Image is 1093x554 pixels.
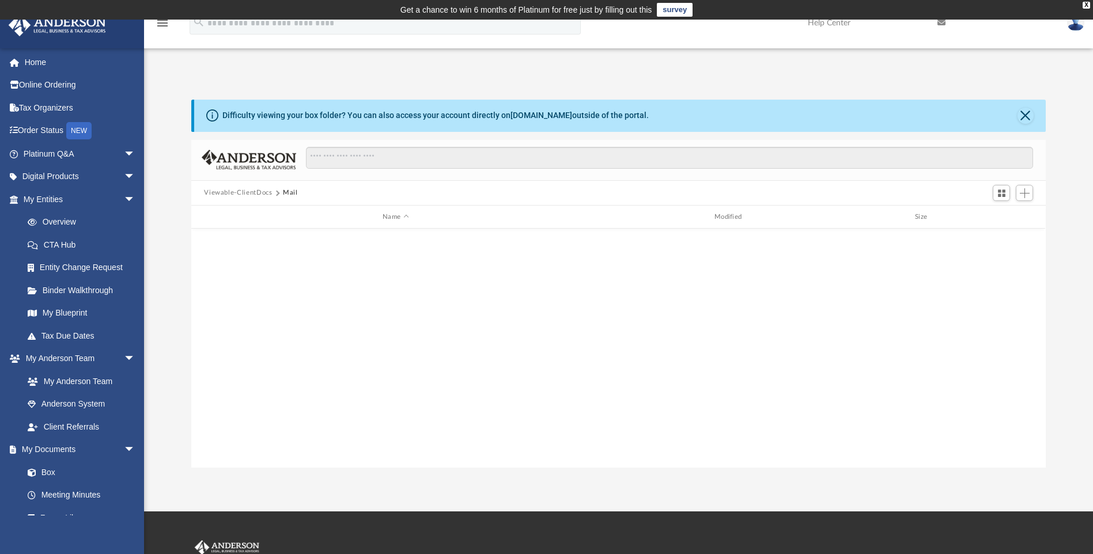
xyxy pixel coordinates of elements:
[5,14,109,36] img: Anderson Advisors Platinum Portal
[993,185,1010,201] button: Switch to Grid View
[191,229,1045,467] div: grid
[565,212,895,222] div: Modified
[8,438,147,461] a: My Documentsarrow_drop_down
[204,188,272,198] button: Viewable-ClientDocs
[16,233,153,256] a: CTA Hub
[192,16,205,28] i: search
[8,119,153,143] a: Order StatusNEW
[951,212,1032,222] div: id
[16,506,141,529] a: Forms Library
[900,212,946,222] div: Size
[16,370,141,393] a: My Anderson Team
[230,212,560,222] div: Name
[16,256,153,279] a: Entity Change Request
[1067,14,1084,31] img: User Pic
[8,74,153,97] a: Online Ordering
[16,415,147,438] a: Client Referrals
[66,122,92,139] div: NEW
[8,96,153,119] a: Tax Organizers
[124,188,147,211] span: arrow_drop_down
[1018,108,1034,124] button: Close
[8,51,153,74] a: Home
[16,324,153,347] a: Tax Due Dates
[8,165,153,188] a: Digital Productsarrow_drop_down
[124,438,147,462] span: arrow_drop_down
[124,347,147,371] span: arrow_drop_down
[657,3,693,17] a: survey
[16,461,141,484] a: Box
[156,22,169,30] a: menu
[1016,185,1033,201] button: Add
[8,188,153,211] a: My Entitiesarrow_drop_down
[196,212,225,222] div: id
[16,393,147,416] a: Anderson System
[283,188,298,198] button: Mail
[16,302,147,325] a: My Blueprint
[124,165,147,189] span: arrow_drop_down
[16,211,153,234] a: Overview
[510,111,572,120] a: [DOMAIN_NAME]
[16,484,147,507] a: Meeting Minutes
[124,142,147,166] span: arrow_drop_down
[1083,2,1090,9] div: close
[156,16,169,30] i: menu
[306,147,1033,169] input: Search files and folders
[8,142,153,165] a: Platinum Q&Aarrow_drop_down
[16,279,153,302] a: Binder Walkthrough
[400,3,652,17] div: Get a chance to win 6 months of Platinum for free just by filling out this
[8,347,147,370] a: My Anderson Teamarrow_drop_down
[222,109,649,122] div: Difficulty viewing your box folder? You can also access your account directly on outside of the p...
